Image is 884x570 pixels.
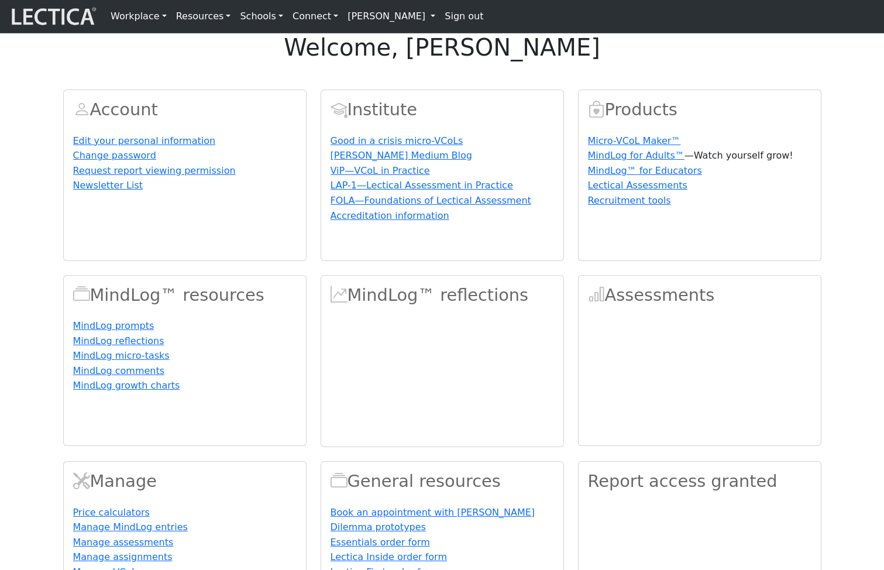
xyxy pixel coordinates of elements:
[73,99,90,119] span: Account
[9,5,97,28] img: lecticalive
[331,99,554,120] h2: Institute
[331,150,472,161] a: [PERSON_NAME] Medium Blog
[73,380,180,391] a: MindLog growth charts
[331,135,463,146] a: Good in a crisis micro-VCoLs
[588,99,605,119] span: Products
[343,5,440,28] a: [PERSON_NAME]
[331,285,348,305] span: MindLog
[331,551,447,562] a: Lectica Inside order form
[171,5,236,28] a: Resources
[331,507,535,518] a: Book an appointment with [PERSON_NAME]
[73,99,297,120] h2: Account
[331,285,554,305] h2: MindLog™ reflections
[588,471,811,492] h2: Report access granted
[73,365,165,376] a: MindLog comments
[588,99,811,120] h2: Products
[106,5,171,28] a: Workplace
[588,135,681,146] a: Micro-VCoL Maker™
[73,135,216,146] a: Edit your personal information
[331,195,531,206] a: FOLA—Foundations of Lectical Assessment
[588,195,671,206] a: Recruitment tools
[588,150,685,161] a: MindLog for Adults™
[588,180,687,191] a: Lectical Assessments
[288,5,343,28] a: Connect
[331,537,430,548] a: Essentials order form
[73,150,156,161] a: Change password
[73,471,90,491] span: Manage
[331,471,348,491] span: Resources
[73,551,173,562] a: Manage assignments
[331,165,430,176] a: ViP—VCoL in Practice
[588,285,811,305] h2: Assessments
[73,320,154,331] a: MindLog prompts
[331,521,426,533] a: Dilemma prototypes
[588,165,702,176] a: MindLog™ for Educators
[235,5,288,28] a: Schools
[73,350,170,361] a: MindLog micro-tasks
[73,537,174,548] a: Manage assessments
[588,285,605,305] span: Assessments
[588,149,811,163] p: —Watch yourself grow!
[73,285,297,305] h2: MindLog™ resources
[73,521,188,533] a: Manage MindLog entries
[331,180,513,191] a: LAP-1—Lectical Assessment in Practice
[73,180,143,191] a: Newsletter List
[73,165,236,176] a: Request report viewing permission
[73,507,150,518] a: Price calculators
[331,471,554,492] h2: General resources
[331,210,449,221] a: Accreditation information
[440,5,488,28] a: Sign out
[73,285,90,305] span: MindLog™ resources
[331,99,348,119] span: Account
[73,335,164,346] a: MindLog reflections
[73,471,297,492] h2: Manage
